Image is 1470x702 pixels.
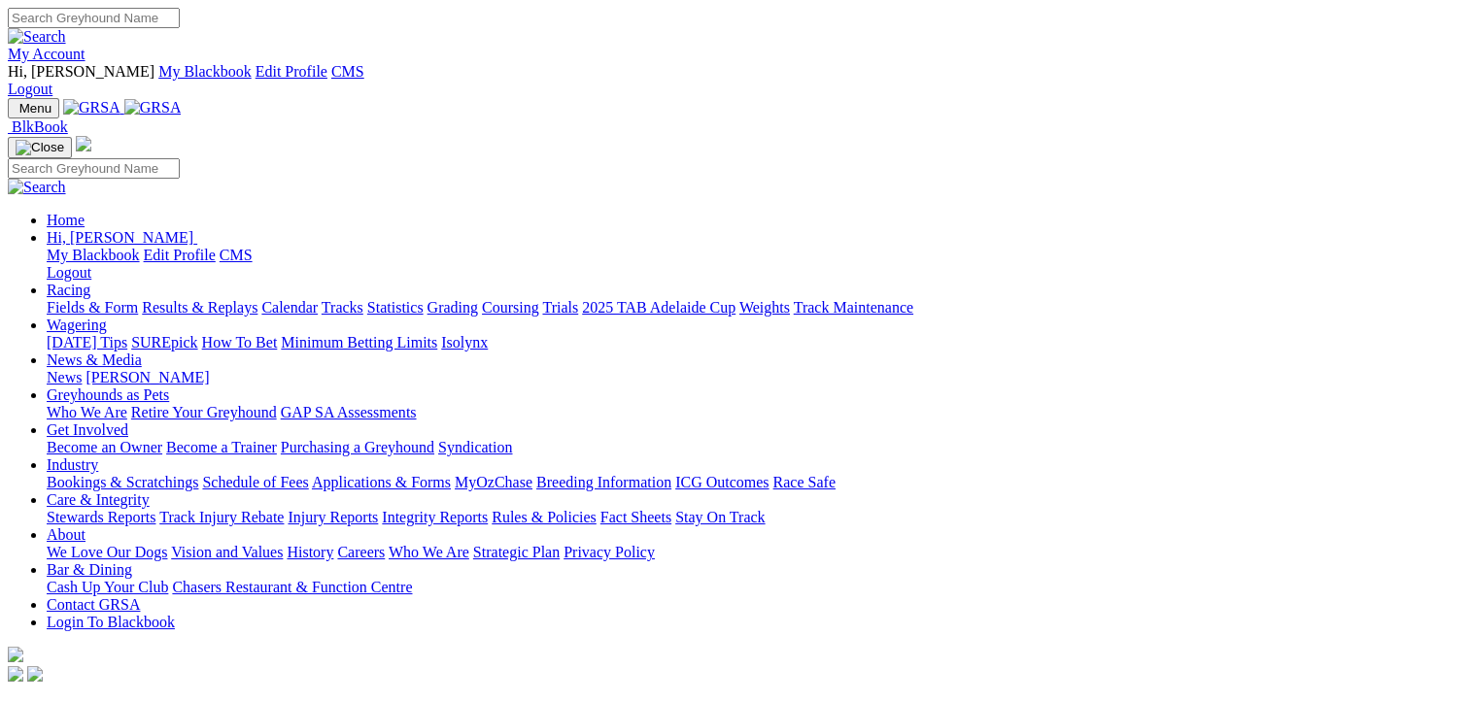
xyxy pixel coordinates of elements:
[281,439,434,455] a: Purchasing a Greyhound
[600,509,671,525] a: Fact Sheets
[47,264,91,281] a: Logout
[794,299,913,316] a: Track Maintenance
[281,404,417,420] a: GAP SA Assessments
[337,544,385,560] a: Careers
[8,158,180,179] input: Search
[8,98,59,118] button: Toggle navigation
[47,491,150,508] a: Care & Integrity
[47,474,1462,491] div: Industry
[47,614,175,630] a: Login To Blackbook
[389,544,469,560] a: Who We Are
[142,299,257,316] a: Results & Replays
[85,369,209,385] a: [PERSON_NAME]
[47,247,1462,282] div: Hi, [PERSON_NAME]
[427,299,478,316] a: Grading
[12,118,68,135] span: BlkBook
[63,99,120,117] img: GRSA
[76,136,91,151] img: logo-grsa-white.png
[47,456,98,473] a: Industry
[47,509,1462,526] div: Care & Integrity
[47,544,1462,561] div: About
[47,229,193,246] span: Hi, [PERSON_NAME]
[47,579,168,595] a: Cash Up Your Club
[47,439,1462,456] div: Get Involved
[47,351,142,368] a: News & Media
[47,334,127,351] a: [DATE] Tips
[202,474,308,490] a: Schedule of Fees
[482,299,539,316] a: Coursing
[159,509,284,525] a: Track Injury Rebate
[331,63,364,80] a: CMS
[202,334,278,351] a: How To Bet
[47,404,127,420] a: Who We Are
[473,544,560,560] a: Strategic Plan
[47,474,198,490] a: Bookings & Scratchings
[47,421,128,438] a: Get Involved
[675,474,769,490] a: ICG Outcomes
[47,369,1462,386] div: News & Media
[8,118,68,135] a: BlkBook
[582,299,735,316] a: 2025 TAB Adelaide Cup
[47,561,132,578] a: Bar & Dining
[47,317,107,333] a: Wagering
[675,509,765,525] a: Stay On Track
[47,596,140,613] a: Contact GRSA
[8,8,180,28] input: Search
[131,334,197,351] a: SUREpick
[47,404,1462,421] div: Greyhounds as Pets
[47,247,140,263] a: My Blackbook
[124,99,182,117] img: GRSA
[47,544,167,560] a: We Love Our Dogs
[47,509,155,525] a: Stewards Reports
[19,101,51,116] span: Menu
[47,282,90,298] a: Racing
[47,212,85,228] a: Home
[438,439,512,455] a: Syndication
[8,63,1462,98] div: My Account
[312,474,451,490] a: Applications & Forms
[261,299,318,316] a: Calendar
[8,81,52,97] a: Logout
[536,474,671,490] a: Breeding Information
[47,369,82,385] a: News
[8,137,72,158] button: Toggle navigation
[542,299,578,316] a: Trials
[772,474,835,490] a: Race Safe
[455,474,532,490] a: MyOzChase
[158,63,252,80] a: My Blackbook
[281,334,437,351] a: Minimum Betting Limits
[47,579,1462,596] div: Bar & Dining
[166,439,277,455] a: Become a Trainer
[492,509,597,525] a: Rules & Policies
[441,334,488,351] a: Isolynx
[16,140,64,155] img: Close
[8,666,23,682] img: facebook.svg
[367,299,424,316] a: Statistics
[8,647,23,662] img: logo-grsa-white.png
[172,579,412,595] a: Chasers Restaurant & Function Centre
[47,439,162,455] a: Become an Owner
[382,509,488,525] a: Integrity Reports
[287,544,333,560] a: History
[171,544,283,560] a: Vision and Values
[47,299,1462,317] div: Racing
[8,63,154,80] span: Hi, [PERSON_NAME]
[47,526,85,543] a: About
[739,299,790,316] a: Weights
[220,247,253,263] a: CMS
[8,28,66,46] img: Search
[47,299,138,316] a: Fields & Form
[47,386,169,403] a: Greyhounds as Pets
[322,299,363,316] a: Tracks
[47,229,197,246] a: Hi, [PERSON_NAME]
[131,404,277,420] a: Retire Your Greyhound
[256,63,327,80] a: Edit Profile
[564,544,655,560] a: Privacy Policy
[47,334,1462,351] div: Wagering
[8,46,85,62] a: My Account
[27,666,43,682] img: twitter.svg
[288,509,378,525] a: Injury Reports
[8,179,66,196] img: Search
[144,247,216,263] a: Edit Profile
